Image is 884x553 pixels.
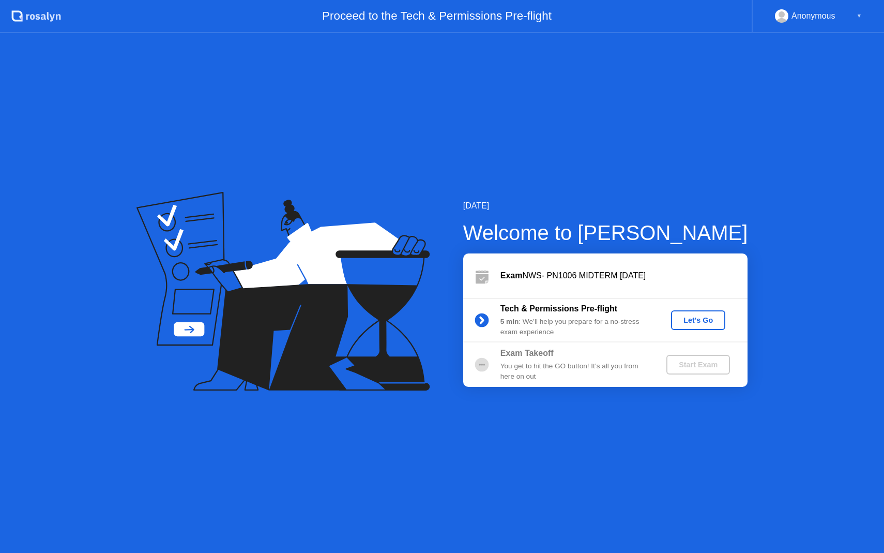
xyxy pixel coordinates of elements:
[500,270,748,282] div: NWS- PN1006 MIDTERM [DATE]
[857,9,862,23] div: ▼
[791,9,835,23] div: Anonymous
[500,349,554,357] b: Exam Takeoff
[671,310,725,330] button: Let's Go
[500,271,523,280] b: Exam
[463,217,748,248] div: Welcome to [PERSON_NAME]
[463,200,748,212] div: [DATE]
[500,304,617,313] b: Tech & Permissions Pre-flight
[500,318,519,325] b: 5 min
[500,361,649,382] div: You get to hit the GO button! It’s all you from here on out
[500,317,649,338] div: : We’ll help you prepare for a no-stress exam experience
[666,355,730,375] button: Start Exam
[675,316,721,324] div: Let's Go
[670,361,726,369] div: Start Exam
